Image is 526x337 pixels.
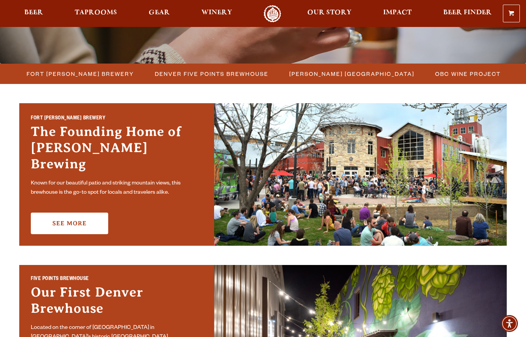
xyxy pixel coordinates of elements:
span: Denver Five Points Brewhouse [155,68,268,79]
img: Fort Collins Brewery & Taproom' [214,103,507,246]
span: [PERSON_NAME] [GEOGRAPHIC_DATA] [289,68,414,79]
h2: Five Points Brewhouse [31,275,203,284]
h2: Fort [PERSON_NAME] Brewery [31,115,203,124]
span: Winery [201,10,232,16]
a: [PERSON_NAME] [GEOGRAPHIC_DATA] [285,68,418,79]
h3: The Founding Home of [PERSON_NAME] Brewing [31,124,203,176]
div: Accessibility Menu [501,315,518,332]
span: Fort [PERSON_NAME] Brewery [27,68,134,79]
span: Taprooms [75,10,117,16]
span: Impact [383,10,412,16]
a: Impact [378,5,417,22]
a: Odell Home [258,5,287,22]
a: Denver Five Points Brewhouse [150,68,272,79]
h3: Our First Denver Brewhouse [31,284,203,320]
span: Beer [24,10,43,16]
span: Gear [149,10,170,16]
p: Known for our beautiful patio and striking mountain views, this brewhouse is the go-to spot for l... [31,179,203,198]
a: Beer [19,5,48,22]
a: Winery [196,5,237,22]
span: Beer Finder [443,10,492,16]
a: Gear [144,5,175,22]
a: Taprooms [70,5,122,22]
a: See More [31,213,108,234]
span: Our Story [307,10,352,16]
span: OBC Wine Project [435,68,501,79]
a: OBC Wine Project [431,68,504,79]
a: Beer Finder [438,5,497,22]
a: Fort [PERSON_NAME] Brewery [22,68,138,79]
a: Our Story [302,5,357,22]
